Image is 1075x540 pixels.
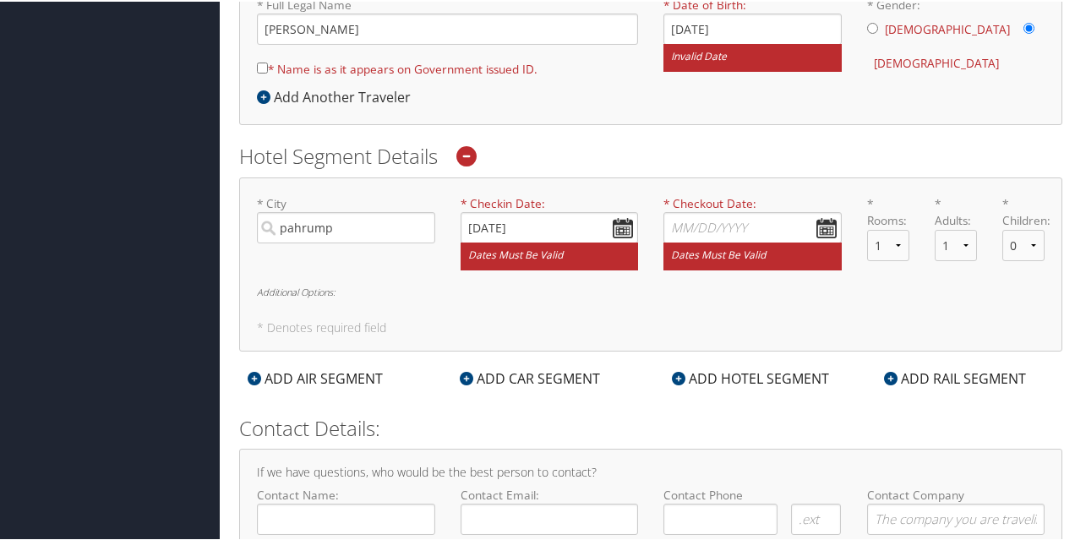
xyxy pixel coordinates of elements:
div: ADD RAIL SEGMENT [876,367,1034,387]
h2: Contact Details: [239,412,1062,441]
small: Dates must be valid [461,241,639,269]
input: * Checkout Date:Dates must be valid [663,210,842,242]
label: [DEMOGRAPHIC_DATA] [885,12,1010,44]
div: Add Another Traveler [257,85,419,106]
label: * Checkout Date: [663,194,842,269]
div: ADD AIR SEGMENT [239,367,391,387]
label: * Name is as it appears on Government issued ID. [257,52,537,83]
input: * Name is as it appears on Government issued ID. [257,61,268,72]
label: * Adults: [935,194,977,228]
h4: If we have questions, who would be the best person to contact? [257,465,1045,477]
label: * Checkin Date: [461,194,639,269]
input: * Checkin Date:Dates must be valid [461,210,639,242]
input: Contact Name: [257,502,435,533]
h6: Additional Options: [257,286,1045,295]
h2: Hotel Segment Details [239,140,1062,169]
div: ADD HOTEL SEGMENT [663,367,838,387]
input: * Full Legal Name [257,12,638,43]
small: Invalid Date [663,42,842,70]
label: Contact Name: [257,485,435,533]
label: [DEMOGRAPHIC_DATA] [874,46,999,78]
label: Contact Phone [663,485,842,502]
label: * City [257,194,435,242]
label: Contact Email: [461,485,639,533]
input: * Gender:[DEMOGRAPHIC_DATA][DEMOGRAPHIC_DATA] [867,21,878,32]
label: * Children: [1002,194,1045,228]
h5: * Denotes required field [257,320,1045,332]
input: * Gender:[DEMOGRAPHIC_DATA][DEMOGRAPHIC_DATA] [1023,21,1034,32]
label: Contact Company [867,485,1045,533]
small: Dates must be valid [663,241,842,269]
input: * Date of Birth:Invalid Date [663,12,842,43]
input: .ext [791,502,841,533]
input: Contact Company [867,502,1045,533]
input: Contact Email: [461,502,639,533]
label: * Rooms: [867,194,909,228]
div: ADD CAR SEGMENT [451,367,608,387]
